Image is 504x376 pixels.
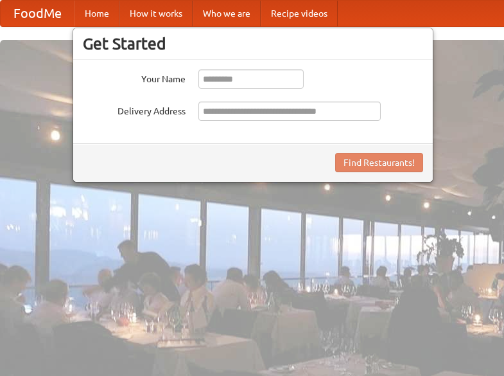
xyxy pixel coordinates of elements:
[83,102,186,118] label: Delivery Address
[74,1,119,26] a: Home
[83,69,186,85] label: Your Name
[193,1,261,26] a: Who we are
[83,34,423,53] h3: Get Started
[1,1,74,26] a: FoodMe
[335,153,423,172] button: Find Restaurants!
[261,1,338,26] a: Recipe videos
[119,1,193,26] a: How it works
